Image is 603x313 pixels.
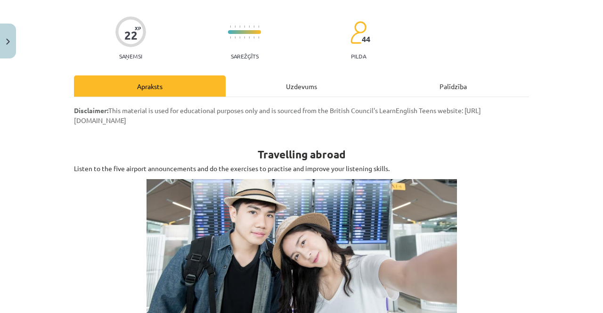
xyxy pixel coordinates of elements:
[6,39,10,45] img: icon-close-lesson-0947bae3869378f0d4975bcd49f059093ad1ed9edebbc8119c70593378902aed.svg
[74,164,529,173] p: Listen to the five airport announcements and do the exercises to practise and improve your listen...
[74,106,481,124] span: This material is used for educational purposes only and is sourced from the British Council's Lea...
[230,25,231,28] img: icon-short-line-57e1e144782c952c97e751825c79c345078a6d821885a25fce030b3d8c18986b.svg
[253,25,254,28] img: icon-short-line-57e1e144782c952c97e751825c79c345078a6d821885a25fce030b3d8c18986b.svg
[350,21,367,44] img: students-c634bb4e5e11cddfef0936a35e636f08e4e9abd3cc4e673bd6f9a4125e45ecb1.svg
[235,25,236,28] img: icon-short-line-57e1e144782c952c97e751825c79c345078a6d821885a25fce030b3d8c18986b.svg
[377,75,529,97] div: Palīdzība
[239,25,240,28] img: icon-short-line-57e1e144782c952c97e751825c79c345078a6d821885a25fce030b3d8c18986b.svg
[235,36,236,39] img: icon-short-line-57e1e144782c952c97e751825c79c345078a6d821885a25fce030b3d8c18986b.svg
[115,53,146,59] p: Saņemsi
[74,106,108,115] strong: Disclaimer:
[230,36,231,39] img: icon-short-line-57e1e144782c952c97e751825c79c345078a6d821885a25fce030b3d8c18986b.svg
[239,36,240,39] img: icon-short-line-57e1e144782c952c97e751825c79c345078a6d821885a25fce030b3d8c18986b.svg
[258,36,259,39] img: icon-short-line-57e1e144782c952c97e751825c79c345078a6d821885a25fce030b3d8c18986b.svg
[135,25,141,31] span: XP
[244,36,245,39] img: icon-short-line-57e1e144782c952c97e751825c79c345078a6d821885a25fce030b3d8c18986b.svg
[74,75,226,97] div: Apraksts
[253,36,254,39] img: icon-short-line-57e1e144782c952c97e751825c79c345078a6d821885a25fce030b3d8c18986b.svg
[226,75,377,97] div: Uzdevums
[258,25,259,28] img: icon-short-line-57e1e144782c952c97e751825c79c345078a6d821885a25fce030b3d8c18986b.svg
[258,148,346,161] strong: Travelling abroad
[249,36,250,39] img: icon-short-line-57e1e144782c952c97e751825c79c345078a6d821885a25fce030b3d8c18986b.svg
[244,25,245,28] img: icon-short-line-57e1e144782c952c97e751825c79c345078a6d821885a25fce030b3d8c18986b.svg
[124,29,138,42] div: 22
[362,35,370,43] span: 44
[231,53,259,59] p: Sarežģīts
[249,25,250,28] img: icon-short-line-57e1e144782c952c97e751825c79c345078a6d821885a25fce030b3d8c18986b.svg
[351,53,366,59] p: pilda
